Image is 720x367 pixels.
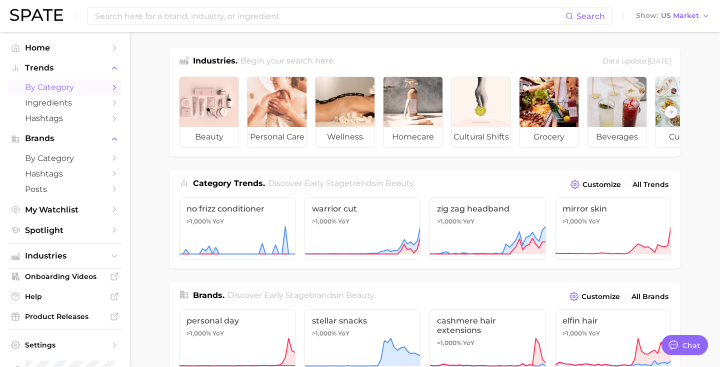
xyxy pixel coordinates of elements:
[315,127,374,147] span: wellness
[179,76,239,147] a: beauty
[338,329,349,337] span: YoY
[8,337,122,352] a: Settings
[186,204,288,213] span: no frizz conditioner
[25,63,105,72] span: Trends
[519,127,578,147] span: grocery
[8,181,122,197] a: Posts
[588,329,600,337] span: YoY
[186,316,288,325] span: personal day
[312,329,336,337] span: >1,000%
[8,131,122,146] button: Brands
[562,204,664,213] span: mirror skin
[631,292,668,301] span: All Brands
[25,82,105,92] span: by Category
[383,76,443,147] a: homecare
[315,76,375,147] a: wellness
[587,76,647,147] a: beverages
[636,13,658,18] span: Show
[25,98,105,107] span: Ingredients
[562,217,587,225] span: >1,000%
[94,7,565,24] input: Search here for a brand, industry, or ingredient
[25,205,105,214] span: My Watchlist
[8,40,122,55] a: Home
[247,127,306,147] span: personal care
[312,217,336,225] span: >1,000%
[25,272,105,281] span: Onboarding Videos
[25,113,105,123] span: Hashtags
[385,178,413,188] span: beauty
[25,184,105,194] span: Posts
[25,225,105,235] span: Spotlight
[587,127,646,147] span: beverages
[568,177,623,191] button: Customize
[212,329,224,337] span: YoY
[8,110,122,126] a: Hashtags
[664,105,677,118] button: Scroll Right
[346,290,374,300] span: beauty
[581,292,620,301] span: Customize
[437,204,538,213] span: zig zag headband
[633,9,712,22] button: ShowUS Market
[8,309,122,324] a: Product Releases
[8,79,122,95] a: by Category
[193,290,224,300] span: Brands .
[383,127,442,147] span: homecare
[555,197,671,259] a: mirror skin>1,000% YoY
[25,43,105,52] span: Home
[25,134,105,143] span: Brands
[8,248,122,263] button: Industries
[25,251,105,260] span: Industries
[247,76,307,147] a: personal care
[429,197,546,259] a: zig zag headband>1,000% YoY
[338,217,349,225] span: YoY
[562,316,664,325] span: elfin hair
[630,178,671,191] a: All Trends
[8,166,122,181] a: Hashtags
[576,11,605,21] span: Search
[25,169,105,178] span: Hashtags
[8,150,122,166] a: by Category
[212,217,224,225] span: YoY
[8,60,122,75] button: Trends
[227,290,375,300] span: Discover Early Stage brands in .
[304,197,421,259] a: warrior cut>1,000% YoY
[451,76,511,147] a: cultural shifts
[562,329,587,337] span: >1,000%
[8,202,122,217] a: My Watchlist
[437,217,461,225] span: >1,000%
[8,95,122,110] a: Ingredients
[193,178,265,188] span: Category Trends .
[8,289,122,304] a: Help
[655,127,714,147] span: culinary
[451,127,510,147] span: cultural shifts
[240,55,335,68] h2: Begin your search here.
[186,217,211,225] span: >1,000%
[437,316,538,335] span: cashmere hair extensions
[602,55,671,68] div: Data update: [DATE]
[25,340,105,349] span: Settings
[567,289,622,303] button: Customize
[193,55,237,68] h1: Industries.
[582,180,621,189] span: Customize
[179,197,295,259] a: no frizz conditioner>1,000% YoY
[186,329,211,337] span: >1,000%
[519,76,579,147] a: grocery
[25,153,105,163] span: by Category
[8,269,122,284] a: Onboarding Videos
[655,76,715,147] a: culinary
[25,312,105,321] span: Product Releases
[312,316,413,325] span: stellar snacks
[25,292,105,301] span: Help
[312,204,413,213] span: warrior cut
[463,217,474,225] span: YoY
[463,339,474,347] span: YoY
[437,339,461,346] span: >1,000%
[10,9,63,21] img: SPATE
[8,222,122,238] a: Spotlight
[661,13,699,18] span: US Market
[179,127,238,147] span: beauty
[268,178,415,188] span: Discover Early Stage trends in .
[588,217,600,225] span: YoY
[632,180,668,189] span: All Trends
[629,290,671,303] a: All Brands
